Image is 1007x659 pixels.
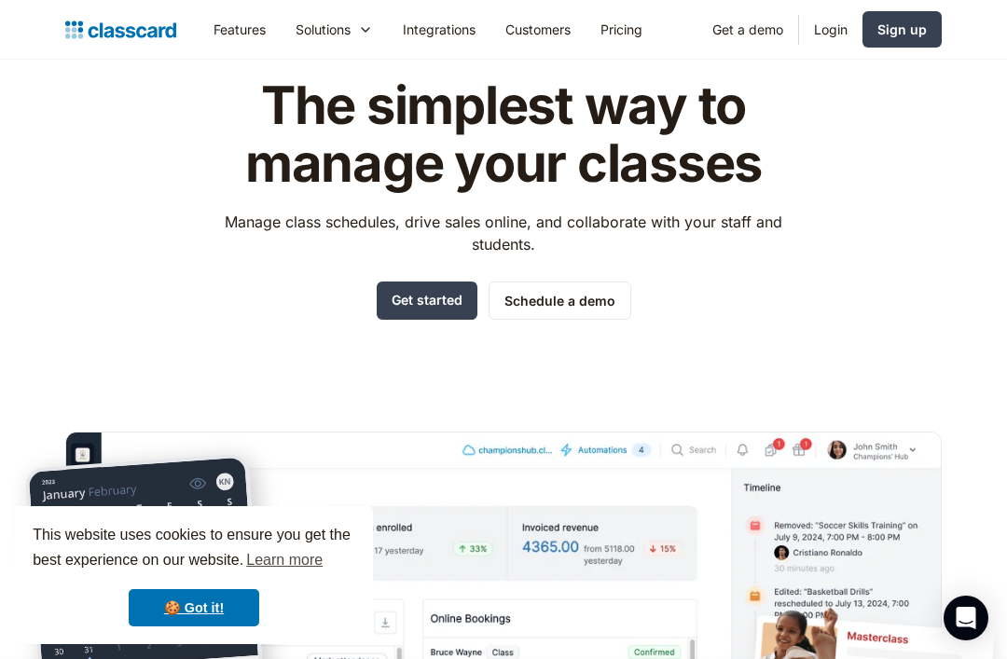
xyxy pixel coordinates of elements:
[129,589,259,626] a: dismiss cookie message
[33,524,355,574] span: This website uses cookies to ensure you get the best experience on our website.
[490,8,586,50] a: Customers
[243,546,325,574] a: learn more about cookies
[377,281,477,320] a: Get started
[388,8,490,50] a: Integrations
[208,211,800,255] p: Manage class schedules, drive sales online, and collaborate with your staff and students.
[65,17,176,43] a: home
[489,281,631,320] a: Schedule a demo
[697,8,798,50] a: Get a demo
[586,8,657,50] a: Pricing
[944,596,988,640] div: Open Intercom Messenger
[15,506,373,644] div: cookieconsent
[208,77,800,192] h1: The simplest way to manage your classes
[199,8,281,50] a: Features
[799,8,862,50] a: Login
[877,20,927,39] div: Sign up
[296,20,351,39] div: Solutions
[862,11,942,48] a: Sign up
[281,8,388,50] div: Solutions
